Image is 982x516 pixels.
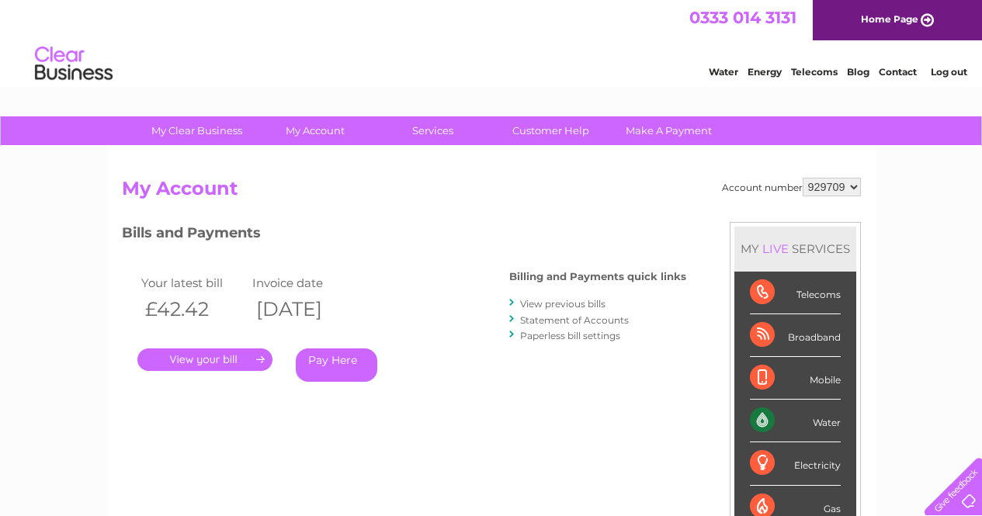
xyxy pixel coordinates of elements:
[34,40,113,88] img: logo.png
[133,116,261,145] a: My Clear Business
[137,348,272,371] a: .
[248,272,360,293] td: Invoice date
[122,222,686,249] h3: Bills and Payments
[689,8,796,27] a: 0333 014 3131
[759,241,792,256] div: LIVE
[791,66,838,78] a: Telecoms
[605,116,733,145] a: Make A Payment
[750,314,841,357] div: Broadband
[750,400,841,442] div: Water
[931,66,967,78] a: Log out
[248,293,360,325] th: [DATE]
[847,66,869,78] a: Blog
[369,116,497,145] a: Services
[750,442,841,485] div: Electricity
[251,116,379,145] a: My Account
[137,293,249,325] th: £42.42
[709,66,738,78] a: Water
[137,272,249,293] td: Your latest bill
[734,227,856,271] div: MY SERVICES
[520,298,606,310] a: View previous bills
[750,357,841,400] div: Mobile
[125,9,859,75] div: Clear Business is a trading name of Verastar Limited (registered in [GEOGRAPHIC_DATA] No. 3667643...
[509,271,686,282] h4: Billing and Payments quick links
[879,66,917,78] a: Contact
[748,66,782,78] a: Energy
[122,178,861,207] h2: My Account
[296,348,377,382] a: Pay Here
[520,314,629,326] a: Statement of Accounts
[487,116,615,145] a: Customer Help
[722,178,861,196] div: Account number
[520,330,620,341] a: Paperless bill settings
[750,272,841,314] div: Telecoms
